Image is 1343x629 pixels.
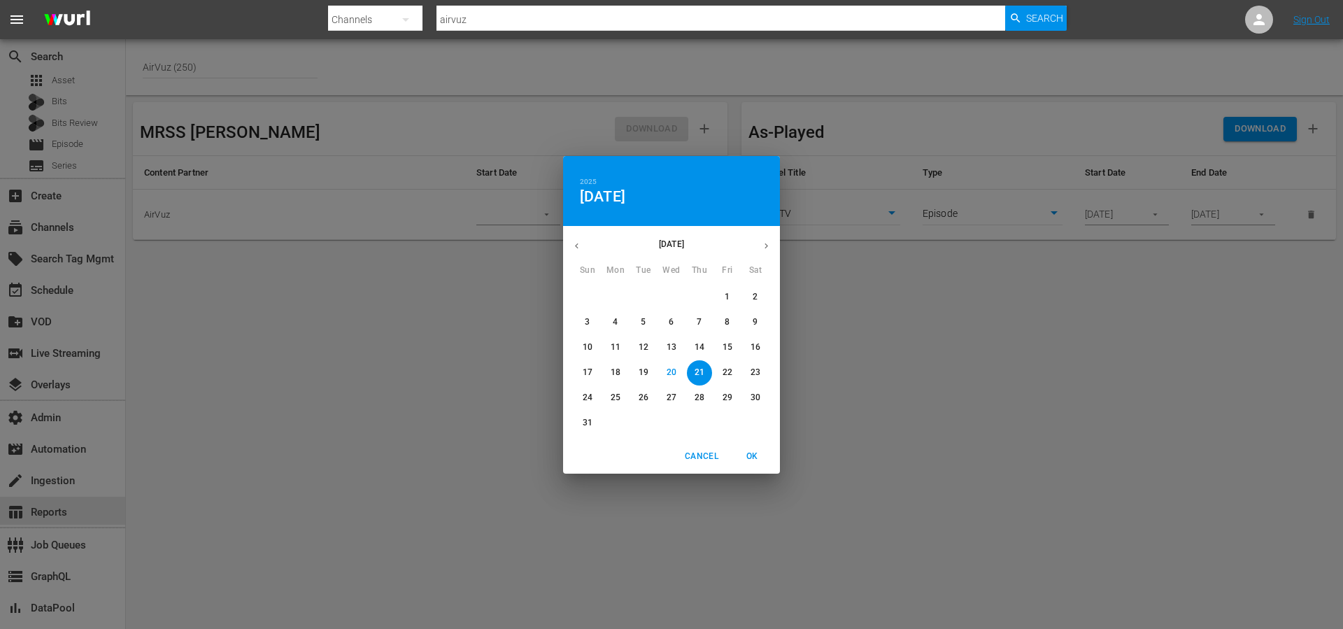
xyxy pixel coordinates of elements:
button: 28 [687,386,712,411]
p: 18 [611,367,620,379]
button: 9 [743,310,768,335]
button: 31 [575,411,600,436]
p: 3 [585,316,590,328]
span: menu [8,11,25,28]
p: 13 [667,341,676,353]
button: 6 [659,310,684,335]
button: 27 [659,386,684,411]
p: [DATE] [590,238,753,250]
p: 22 [723,367,732,379]
p: 26 [639,392,648,404]
p: 14 [695,341,704,353]
span: Wed [659,264,684,278]
p: 2 [753,291,758,303]
button: 5 [631,310,656,335]
button: 2025 [580,176,597,188]
p: 19 [639,367,648,379]
span: Tue [631,264,656,278]
p: 17 [583,367,592,379]
p: 27 [667,392,676,404]
p: 16 [751,341,760,353]
span: Sat [743,264,768,278]
button: 2 [743,285,768,310]
button: [DATE] [580,188,625,206]
p: 30 [751,392,760,404]
p: 11 [611,341,620,353]
span: OK [735,449,769,464]
button: 7 [687,310,712,335]
p: 10 [583,341,592,353]
button: 13 [659,335,684,360]
p: 7 [697,316,702,328]
p: 31 [583,417,592,429]
button: 15 [715,335,740,360]
p: 23 [751,367,760,379]
span: Cancel [685,449,718,464]
p: 24 [583,392,592,404]
span: Fri [715,264,740,278]
span: Mon [603,264,628,278]
p: 1 [725,291,730,303]
button: 25 [603,386,628,411]
button: 14 [687,335,712,360]
button: 18 [603,360,628,386]
p: 9 [753,316,758,328]
p: 4 [613,316,618,328]
button: 20 [659,360,684,386]
button: OK [730,445,774,468]
button: 3 [575,310,600,335]
button: 21 [687,360,712,386]
button: 1 [715,285,740,310]
button: 10 [575,335,600,360]
button: 22 [715,360,740,386]
button: Cancel [679,445,724,468]
button: 4 [603,310,628,335]
p: 20 [667,367,676,379]
button: 30 [743,386,768,411]
button: 11 [603,335,628,360]
button: 16 [743,335,768,360]
a: Sign Out [1293,14,1330,25]
button: 24 [575,386,600,411]
p: 29 [723,392,732,404]
button: 8 [715,310,740,335]
button: 23 [743,360,768,386]
p: 25 [611,392,620,404]
p: 28 [695,392,704,404]
span: Thu [687,264,712,278]
button: 17 [575,360,600,386]
p: 15 [723,341,732,353]
span: Search [1026,6,1063,31]
button: 26 [631,386,656,411]
img: ans4CAIJ8jUAAAAAAAAAAAAAAAAAAAAAAAAgQb4GAAAAAAAAAAAAAAAAAAAAAAAAJMjXAAAAAAAAAAAAAAAAAAAAAAAAgAT5G... [34,3,101,36]
button: 12 [631,335,656,360]
p: 6 [669,316,674,328]
p: 8 [725,316,730,328]
p: 5 [641,316,646,328]
button: 19 [631,360,656,386]
p: 12 [639,341,648,353]
button: 29 [715,386,740,411]
span: Sun [575,264,600,278]
p: 21 [695,367,704,379]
